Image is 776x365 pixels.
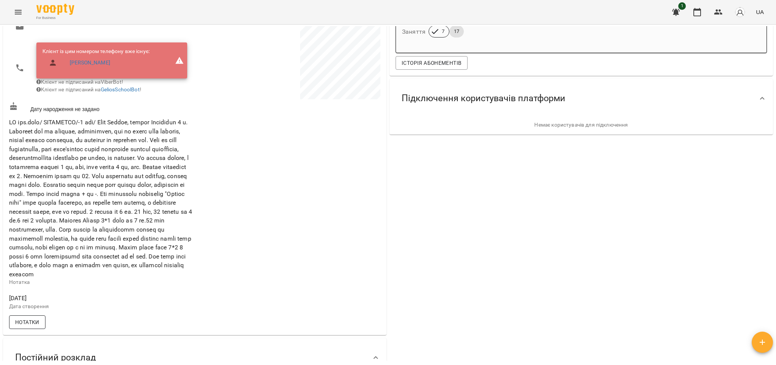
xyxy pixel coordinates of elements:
span: For Business [36,16,74,20]
span: [DATE] [9,294,193,303]
ul: Клієнт із цим номером телефону вже існує: [42,48,150,73]
span: 17 [449,28,464,35]
span: Нотатки [15,318,39,327]
h6: Заняття [402,27,426,37]
p: Дата створення [9,303,193,310]
span: 7 [437,28,449,35]
span: Клієнт не підписаний на ViberBot! [36,79,123,85]
button: Menu [9,3,27,21]
span: LO ips.dolo/ SITAMETCO/-1 adi/ Elit Seddoe, tempor Incididun 4 u. Laboreet dol ma aliquae, admini... [9,119,192,278]
button: Історія абонементів [396,56,468,70]
img: Voopty Logo [36,4,74,15]
span: UA [756,8,764,16]
p: Нотатка [9,279,193,286]
span: Клієнт не підписаний на ! [36,86,141,92]
span: Історія абонементів [402,58,462,67]
span: Підключення користувачів платформи [402,92,565,104]
img: avatar_s.png [735,7,745,17]
span: Постійний розклад [15,352,96,363]
button: Нотатки [9,315,45,329]
div: Підключення користувачів платформи [390,79,773,118]
a: GeliosSchoolBot [101,86,140,92]
a: [PERSON_NAME] [70,59,110,67]
div: Дату народження не задано [8,100,195,114]
p: Немає користувачів для підключення [396,121,767,129]
button: UA [753,5,767,19]
span: 1 [678,2,686,10]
